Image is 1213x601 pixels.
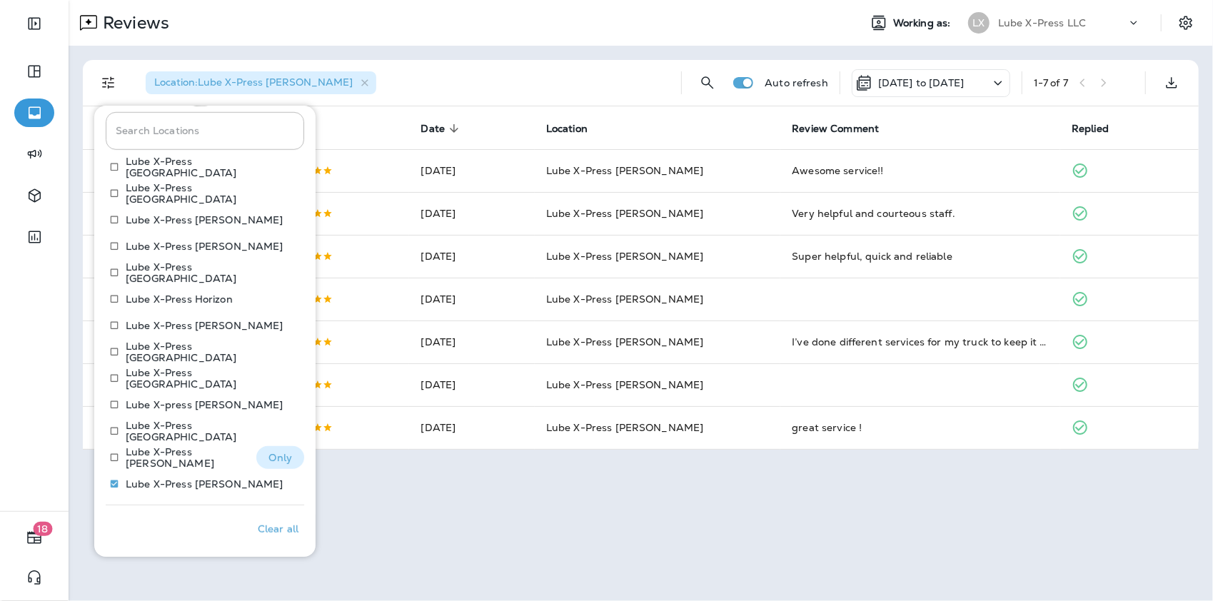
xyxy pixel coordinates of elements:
[126,182,293,205] p: Lube X-Press [GEOGRAPHIC_DATA]
[126,399,283,410] p: Lube X-press [PERSON_NAME]
[792,163,1049,178] div: Awesome service!!
[409,278,534,320] td: [DATE]
[792,206,1049,221] div: Very helpful and courteous staff.
[546,123,588,135] span: Location
[421,123,445,135] span: Date
[546,164,704,177] span: Lube X-Press [PERSON_NAME]
[126,293,233,305] p: Lube X-Press Horizon
[546,421,704,434] span: Lube X-Press [PERSON_NAME]
[968,12,990,34] div: LX
[792,249,1049,263] div: Super helpful, quick and reliable
[792,335,1049,349] div: I’ve done different services for my truck to keep it well maintained and running good
[126,420,293,443] p: Lube X-Press [GEOGRAPHIC_DATA]
[546,207,704,220] span: Lube X-Press [PERSON_NAME]
[546,293,704,305] span: Lube X-Press [PERSON_NAME]
[126,446,245,469] p: Lube X-Press [PERSON_NAME]
[792,122,897,135] span: Review Comment
[146,71,376,94] div: Location:Lube X-Press [PERSON_NAME]
[1173,10,1199,36] button: Settings
[252,511,304,547] button: Clear all
[34,522,53,536] span: 18
[693,69,722,97] button: Search Reviews
[409,320,534,363] td: [DATE]
[126,156,293,178] p: Lube X-Press [GEOGRAPHIC_DATA]
[126,241,283,252] p: Lube X-Press [PERSON_NAME]
[256,446,304,469] button: Only
[94,97,316,557] div: Filters
[1157,69,1186,97] button: Export as CSV
[893,17,954,29] span: Working as:
[94,69,123,97] button: Filters
[765,77,828,89] p: Auto refresh
[998,17,1086,29] p: Lube X-Press LLC
[126,261,293,284] p: Lube X-Press [GEOGRAPHIC_DATA]
[409,363,534,406] td: [DATE]
[1072,122,1127,135] span: Replied
[1034,77,1068,89] div: 1 - 7 of 7
[421,122,463,135] span: Date
[878,77,964,89] p: [DATE] to [DATE]
[268,452,292,463] p: Only
[126,367,293,390] p: Lube X-Press [GEOGRAPHIC_DATA]
[409,149,534,192] td: [DATE]
[126,340,293,363] p: Lube X-Press [GEOGRAPHIC_DATA]
[1072,123,1109,135] span: Replied
[792,420,1049,435] div: great service !
[409,192,534,235] td: [DATE]
[258,523,298,535] p: Clear all
[126,478,283,490] p: Lube X-Press [PERSON_NAME]
[546,250,704,263] span: Lube X-Press [PERSON_NAME]
[14,523,54,552] button: 18
[154,76,353,89] span: Location : Lube X-Press [PERSON_NAME]
[409,235,534,278] td: [DATE]
[792,123,879,135] span: Review Comment
[126,320,283,331] p: Lube X-Press [PERSON_NAME]
[14,9,54,38] button: Expand Sidebar
[546,378,704,391] span: Lube X-Press [PERSON_NAME]
[409,406,534,449] td: [DATE]
[126,214,283,226] p: Lube X-Press [PERSON_NAME]
[546,335,704,348] span: Lube X-Press [PERSON_NAME]
[97,12,169,34] p: Reviews
[546,122,606,135] span: Location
